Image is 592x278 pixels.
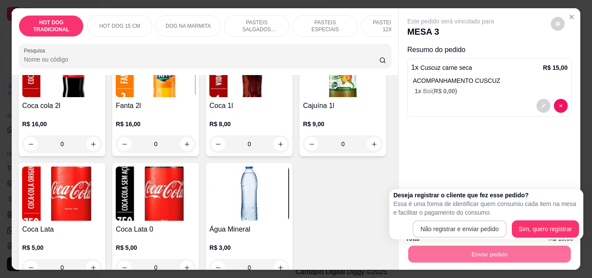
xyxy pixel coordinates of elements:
p: Essa é uma forma de identificar quem consumiu cada item na mesa e facilitar o pagamento do consumo. [394,200,579,217]
button: decrease-product-quantity [24,137,38,151]
span: Cuscuz carne seca [420,64,472,71]
p: R$ 5,00 [116,243,195,252]
p: PASTEIS SALGADOS 12X20cm [231,19,282,33]
h4: Coca Lata [22,224,102,235]
label: Pesquisa [24,47,48,54]
p: 1 x [411,62,472,73]
p: R$ 8,00 [209,120,289,128]
button: decrease-product-quantity [554,99,568,113]
p: PASTEIS DOCES 12X20cm [368,19,419,33]
span: R$ 0,00 ) [434,88,457,95]
button: Sim, quero registrar [512,220,579,238]
button: decrease-product-quantity [551,17,565,31]
p: R$ 5,00 [22,243,102,252]
button: Enviar pedido [408,245,570,262]
p: R$ 3,00 [209,243,289,252]
button: decrease-product-quantity [24,261,38,275]
img: product-image [116,167,195,221]
button: increase-product-quantity [180,261,194,275]
p: R$ 15,00 [543,63,568,72]
button: Close [565,10,579,24]
p: Resumo do pedido [407,45,572,55]
h4: Cajuína 1l [303,101,383,111]
p: ACOMPANHAMENTO CUSCUZ [413,76,568,85]
button: increase-product-quantity [273,137,287,151]
button: increase-product-quantity [273,261,287,275]
button: decrease-product-quantity [117,261,131,275]
button: increase-product-quantity [367,137,381,151]
h4: Coca 1l [209,101,289,111]
button: decrease-product-quantity [117,137,131,151]
input: Pesquisa [24,55,379,64]
p: MESA 3 [407,26,494,38]
h2: Deseja registrar o cliente que fez esse pedido? [394,191,579,200]
p: R$ 9,00 [303,120,383,128]
p: Boi ( [415,87,568,95]
p: DOG NA MARMITA [166,23,211,29]
button: decrease-product-quantity [305,137,319,151]
span: 1 x [415,88,423,95]
p: R$ 16,00 [116,120,195,128]
p: PASTEIS ESPECIAIS [300,19,350,33]
h4: Fanta 2l [116,101,195,111]
h4: Água Mineral [209,224,289,235]
button: increase-product-quantity [86,261,100,275]
h4: Coca Lata 0 [116,224,195,235]
strong: Total [406,235,420,242]
p: Este pedido será vinculado para [407,17,494,26]
h4: Coca cola 2l [22,101,102,111]
button: increase-product-quantity [86,137,100,151]
button: decrease-product-quantity [537,99,550,113]
button: decrease-product-quantity [211,137,225,151]
button: decrease-product-quantity [211,261,225,275]
img: product-image [22,167,102,221]
button: Não registrar e enviar pedido [413,220,507,238]
p: HOT DOG TRADICIONAL [26,19,76,33]
p: HOT DOG 15 CM [99,23,140,29]
img: product-image [209,167,289,221]
button: increase-product-quantity [180,137,194,151]
p: R$ 16,00 [22,120,102,128]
